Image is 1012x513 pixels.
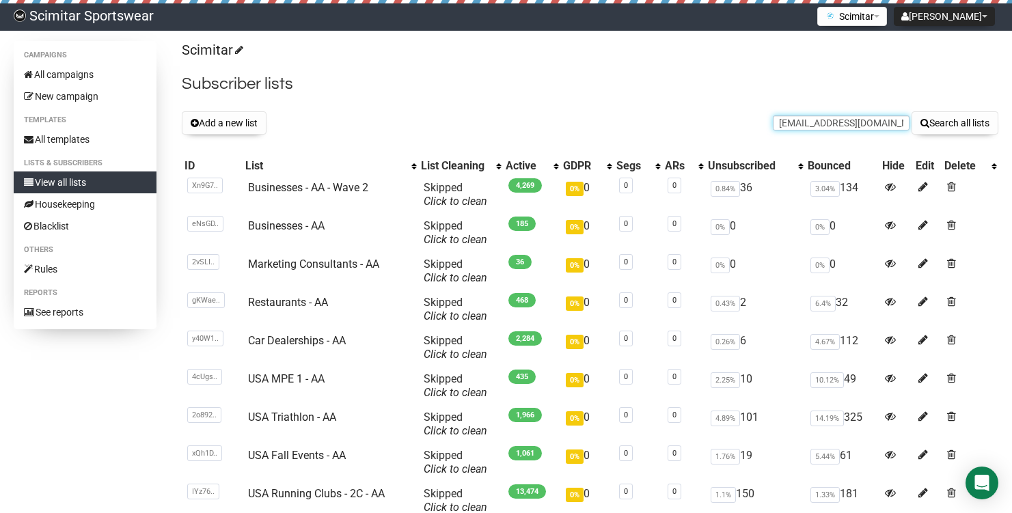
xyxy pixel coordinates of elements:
th: ID: No sort applied, sorting is disabled [182,156,243,176]
a: All campaigns [14,64,156,85]
span: 3.04% [810,181,840,197]
td: 0 [805,214,879,252]
a: Click to clean [424,348,487,361]
td: 112 [805,329,879,367]
a: New campaign [14,85,156,107]
a: 0 [624,372,628,381]
span: 0% [566,220,584,234]
span: 0.43% [711,296,740,311]
a: Car Dealerships - AA [248,334,346,347]
span: y40W1.. [187,331,223,346]
a: 0 [624,334,628,343]
span: 0% [566,449,584,464]
td: 0 [560,329,613,367]
span: Skipped [424,258,487,284]
div: Active [506,159,547,173]
span: Skipped [424,219,487,246]
span: 0% [711,219,730,235]
span: 0% [810,219,830,235]
a: Click to clean [424,233,487,246]
a: 0 [672,487,676,496]
td: 0 [560,367,613,405]
span: Xn9G7.. [187,178,223,193]
a: All templates [14,128,156,150]
span: 1,966 [508,408,542,422]
span: 1.76% [711,449,740,465]
a: USA Running Clubs - 2C - AA [248,487,385,500]
td: 6 [705,329,805,367]
img: c430136311b1e6f103092caacf47139d [14,10,26,22]
td: 10 [705,367,805,405]
a: Click to clean [424,195,487,208]
a: Housekeeping [14,193,156,215]
span: 0% [711,258,730,273]
div: List Cleaning [421,159,489,173]
span: 2o892.. [187,407,221,423]
span: 2.25% [711,372,740,388]
th: Delete: No sort applied, activate to apply an ascending sort [942,156,998,176]
span: 6.4% [810,296,836,311]
a: 0 [672,258,676,266]
a: Businesses - AA - Wave 2 [248,181,368,194]
span: 0% [566,258,584,273]
span: 4.89% [711,411,740,426]
div: Open Intercom Messenger [966,467,998,499]
a: USA MPE 1 - AA [248,372,325,385]
img: 1.png [825,10,836,21]
th: Edit: No sort applied, sorting is disabled [913,156,942,176]
li: Campaigns [14,47,156,64]
button: Add a new list [182,111,266,135]
a: 0 [624,219,628,228]
li: Others [14,242,156,258]
th: Segs: No sort applied, activate to apply an ascending sort [614,156,662,176]
span: 36 [508,255,532,269]
a: USA Triathlon - AA [248,411,336,424]
li: Reports [14,285,156,301]
td: 49 [805,367,879,405]
span: 4.67% [810,334,840,350]
a: USA Fall Events - AA [248,449,346,462]
span: 5.44% [810,449,840,465]
a: 0 [624,449,628,458]
a: Click to clean [424,424,487,437]
span: eNsGD.. [187,216,223,232]
div: Unsubscribed [708,159,791,173]
span: gKWae.. [187,292,225,308]
div: Edit [916,159,939,173]
a: 0 [624,296,628,305]
span: 0% [810,258,830,273]
a: Businesses - AA [248,219,325,232]
span: 0.26% [711,334,740,350]
span: 13,474 [508,484,546,499]
td: 19 [705,443,805,482]
td: 0 [805,252,879,290]
td: 61 [805,443,879,482]
a: Rules [14,258,156,280]
a: 0 [624,411,628,419]
a: View all lists [14,171,156,193]
th: Bounced: No sort applied, sorting is disabled [805,156,879,176]
a: 0 [672,219,676,228]
td: 0 [560,405,613,443]
td: 2 [705,290,805,329]
span: 0% [566,411,584,426]
span: 185 [508,217,536,231]
button: Scimitar [817,7,887,26]
th: Hide: No sort applied, sorting is disabled [879,156,913,176]
span: Skipped [424,334,487,361]
div: Hide [882,159,910,173]
span: 1.1% [711,487,736,503]
a: 0 [672,181,676,190]
span: xQh1D.. [187,445,222,461]
span: 10.12% [810,372,844,388]
a: Click to clean [424,386,487,399]
span: 4cUgs.. [187,369,222,385]
th: List Cleaning: No sort applied, activate to apply an ascending sort [418,156,503,176]
span: 468 [508,293,536,307]
span: Skipped [424,411,487,437]
span: 2vSLI.. [187,254,219,270]
a: 0 [672,411,676,419]
span: IYz76.. [187,484,219,499]
a: 0 [672,296,676,305]
span: 0% [566,182,584,196]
